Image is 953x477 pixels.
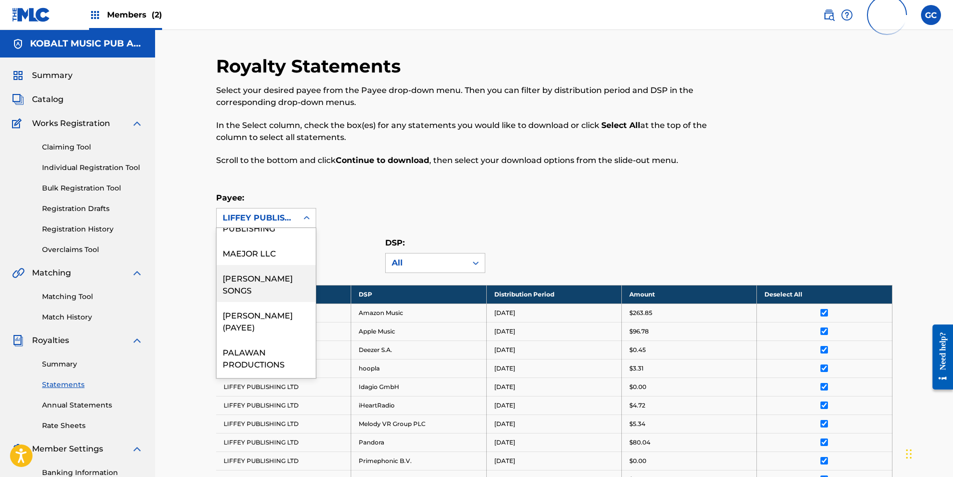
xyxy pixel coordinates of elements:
div: MAEJOR LLC [217,240,316,265]
td: Pandora [351,433,486,451]
img: search [823,9,835,21]
td: [DATE] [486,322,621,340]
div: Drag [906,439,912,469]
div: [PERSON_NAME] (PAYEE) [217,302,316,339]
img: Member Settings [12,443,24,455]
td: hoopla [351,359,486,377]
td: [DATE] [486,396,621,414]
td: Deezer S.A. [351,340,486,359]
img: Matching [12,267,25,279]
img: Works Registration [12,117,25,129]
span: Works Registration [32,117,110,129]
h5: KOBALT MUSIC PUB AMERICA INC [30,38,143,49]
p: $0.00 [629,382,646,391]
div: PALAWAN PRODUCTIONS [217,339,316,376]
td: [DATE] [486,414,621,433]
td: [DATE] [486,451,621,470]
td: Melody VR Group PLC [351,414,486,433]
img: expand [131,334,143,346]
a: Bulk Registration Tool [42,183,143,193]
span: Royalties [32,334,69,346]
td: Amazon Music [351,303,486,322]
label: DSP: [385,238,405,247]
img: expand [131,267,143,279]
p: In the Select column, check the box(es) for any statements you would like to download or click at... [216,119,737,143]
img: MLC Logo [12,7,51,22]
img: Catalog [12,93,24,105]
strong: Select All [601,120,640,130]
strong: Continue to download [336,155,429,165]
div: Help [841,5,853,25]
span: Members [107,9,162,20]
td: Primephonic B.V. [351,451,486,470]
td: LIFFEY PUBLISHING LTD [216,433,351,451]
div: [PERSON_NAME] SONGS [217,265,316,302]
td: LIFFEY PUBLISHING LTD [216,396,351,414]
a: Claiming Tool [42,142,143,152]
td: iHeartRadio [351,396,486,414]
td: [DATE] [486,340,621,359]
p: $5.34 [629,419,645,428]
td: LIFFEY PUBLISHING LTD [216,414,351,433]
a: Public Search [823,5,835,25]
label: Payee: [216,193,244,202]
p: Scroll to the bottom and click , then select your download options from the slide-out menu. [216,154,737,166]
a: Summary [42,359,143,369]
td: [DATE] [486,303,621,322]
a: SummarySummary [12,69,73,81]
h2: Royalty Statements [216,55,406,77]
p: $0.45 [629,345,646,354]
a: Annual Statements [42,400,143,410]
td: [DATE] [486,359,621,377]
span: Matching [32,267,71,279]
div: [PERSON_NAME] SONGS INC [217,376,316,413]
th: DSP [351,285,486,303]
span: Summary [32,69,73,81]
p: $263.85 [629,308,652,317]
iframe: Resource Center [925,317,953,397]
td: LIFFEY PUBLISHING LTD [216,451,351,470]
a: Matching Tool [42,291,143,302]
span: Member Settings [32,443,103,455]
img: Summary [12,69,24,81]
a: Registration History [42,224,143,234]
span: Catalog [32,93,64,105]
img: help [841,9,853,21]
th: Amount [621,285,756,303]
a: Individual Registration Tool [42,162,143,173]
img: expand [131,117,143,129]
a: Statements [42,379,143,390]
td: Idagio GmbH [351,377,486,396]
p: $4.72 [629,401,645,410]
div: All [392,257,461,269]
a: Overclaims Tool [42,244,143,255]
th: Deselect All [757,285,892,303]
div: LIFFEY PUBLISHING LTD [223,212,292,224]
td: LIFFEY PUBLISHING LTD [216,377,351,396]
p: $80.04 [629,438,650,447]
span: (2) [152,10,162,19]
a: Rate Sheets [42,420,143,431]
p: $96.78 [629,327,649,336]
a: Match History [42,312,143,322]
th: Distribution Period [486,285,621,303]
td: Apple Music [351,322,486,340]
img: expand [131,443,143,455]
div: User Menu [921,5,941,25]
img: Royalties [12,334,24,346]
td: [DATE] [486,377,621,396]
p: $0.00 [629,456,646,465]
a: CatalogCatalog [12,93,64,105]
img: Top Rightsholders [89,9,101,21]
td: [DATE] [486,433,621,451]
p: $3.31 [629,364,643,373]
p: Select your desired payee from the Payee drop-down menu. Then you can filter by distribution peri... [216,84,737,108]
iframe: Chat Widget [903,429,953,477]
a: Registration Drafts [42,203,143,214]
img: Accounts [12,38,24,50]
